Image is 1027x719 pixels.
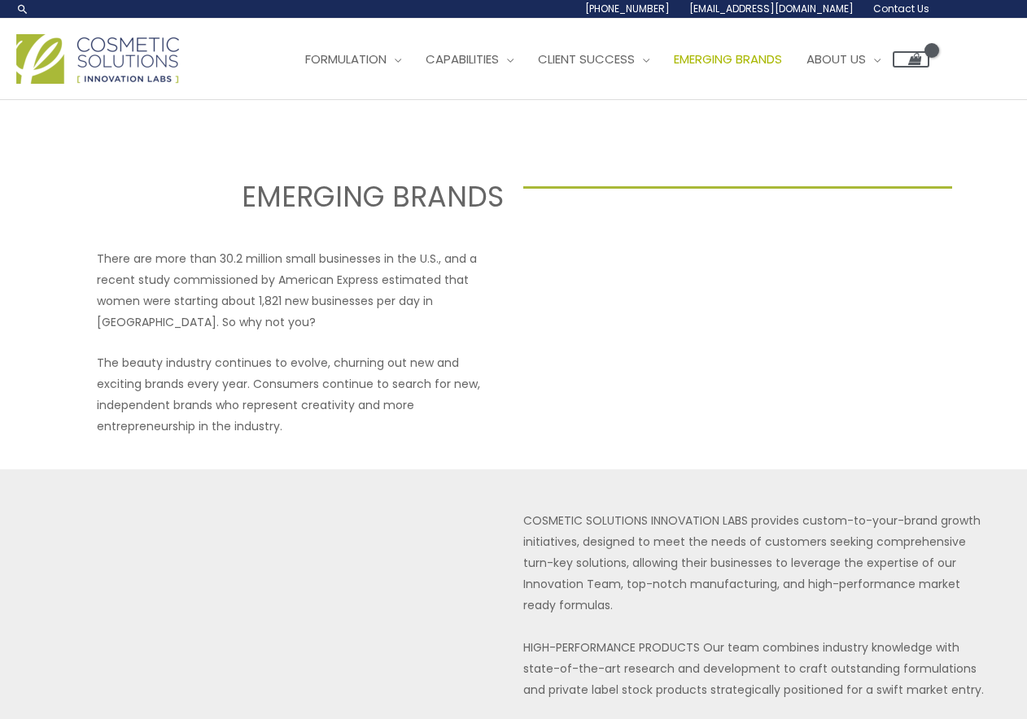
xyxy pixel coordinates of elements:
[281,35,929,84] nav: Site Navigation
[97,352,504,437] p: The beauty industry continues to evolve, churning out new and exciting brands every year. Consume...
[75,178,504,216] h2: EMERGING BRANDS
[305,50,387,68] span: Formulation
[413,35,526,84] a: Capabilities
[293,35,413,84] a: Formulation
[16,34,179,84] img: Cosmetic Solutions Logo
[97,248,504,333] p: There are more than 30.2 million small businesses in the U.S., and a recent study commissioned by...
[538,50,635,68] span: Client Success
[873,2,929,15] span: Contact Us
[794,35,893,84] a: About Us
[662,35,794,84] a: Emerging Brands
[526,35,662,84] a: Client Success
[16,2,29,15] a: Search icon link
[893,51,929,68] a: View Shopping Cart, empty
[674,50,782,68] span: Emerging Brands
[689,2,854,15] span: [EMAIL_ADDRESS][DOMAIN_NAME]
[585,2,670,15] span: [PHONE_NUMBER]
[806,50,866,68] span: About Us
[426,50,499,68] span: Capabilities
